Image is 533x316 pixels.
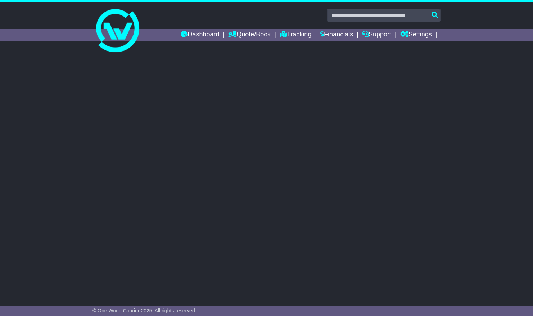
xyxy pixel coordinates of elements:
a: Settings [400,29,432,41]
a: Quote/Book [228,29,271,41]
a: Support [362,29,391,41]
span: © One World Courier 2025. All rights reserved. [92,308,197,313]
a: Financials [320,29,353,41]
a: Dashboard [181,29,219,41]
a: Tracking [280,29,311,41]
